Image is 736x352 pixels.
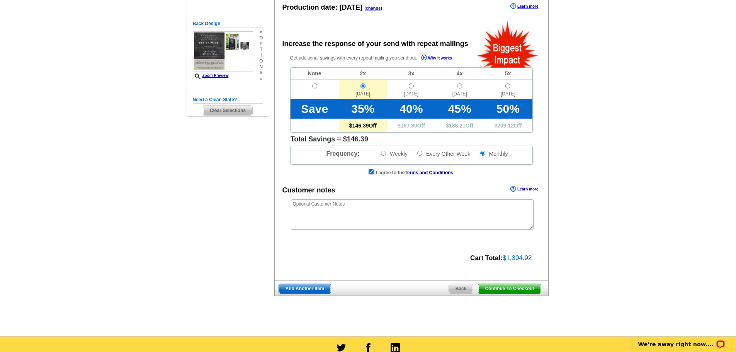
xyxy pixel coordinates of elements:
[449,122,466,129] span: 188.21
[405,170,453,175] a: Terms and Conditions
[470,254,503,262] strong: Cart Total:
[510,186,538,192] a: Learn more
[417,151,422,156] input: Every Other Week
[421,54,452,63] a: Why it works
[478,284,541,293] span: Continue To Checkout
[480,151,485,156] input: Monthly
[282,39,468,49] div: Increase the response of your send with repeat mailings
[339,90,387,99] span: [DATE]
[503,254,532,262] span: $1,304.92
[484,68,532,80] td: 5x
[484,99,532,119] td: 50%
[339,68,387,80] td: 2x
[416,150,470,157] label: Every Other Week
[387,90,435,99] span: [DATE]
[449,284,474,294] a: Back
[401,122,417,129] span: 167.30
[203,106,252,115] span: Clear Selections
[193,73,229,78] a: Zoom Preview
[476,20,540,68] img: biggestImpact.png
[376,170,455,175] strong: I agree to the .
[259,35,263,41] span: o
[193,20,263,27] h5: Back Design
[339,119,387,132] td: $ Off
[484,90,532,99] span: [DATE]
[339,99,387,119] td: 35%
[290,54,469,63] p: Get additional savings with every repeat mailing you send out.
[387,68,435,80] td: 3x
[627,328,736,352] iframe: LiveChat chat widget
[279,284,331,293] span: Add Another Item
[259,70,263,76] span: s
[435,68,484,80] td: 4x
[387,119,435,132] td: $ Off
[435,99,484,119] td: 45%
[259,58,263,64] span: o
[259,64,263,70] span: n
[352,122,369,129] span: 146.39
[279,284,331,294] a: Add Another Item
[484,119,532,132] td: $ Off
[497,122,514,129] span: 209.12
[510,3,538,9] a: Learn more
[259,76,263,82] span: »
[435,119,484,132] td: $ Off
[479,150,508,157] label: Monthly
[259,47,263,53] span: t
[282,185,335,196] div: Customer notes
[259,41,263,47] span: p
[291,136,368,143] span: Total Savings = $146.39
[193,96,263,104] h5: Need a Clean Slate?
[326,150,359,157] span: Frequency:
[366,6,381,10] a: change
[340,3,363,11] span: [DATE]
[387,99,435,119] td: 40%
[282,2,382,13] div: Production date:
[435,90,484,99] span: [DATE]
[291,68,339,80] td: None
[291,99,339,119] td: Save
[380,150,408,157] label: Weekly
[381,151,386,156] input: Weekly
[449,284,473,293] span: Back
[259,29,263,35] span: »
[259,53,263,58] span: i
[364,6,382,10] span: ( )
[193,31,253,71] img: small-thumb.jpg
